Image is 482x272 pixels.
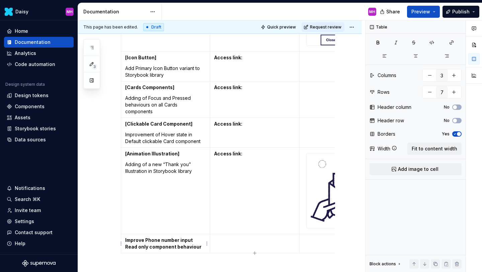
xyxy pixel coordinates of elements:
[125,55,156,60] strong: [Icon Button]
[4,216,74,227] a: Settings
[302,22,344,32] button: Request review
[398,166,438,173] span: Add image to cell
[15,103,45,110] div: Components
[442,131,450,137] label: Yes
[1,4,76,19] button: DaisyMH
[378,72,396,79] div: Columns
[378,117,404,124] div: Header row
[15,50,36,57] div: Analytics
[386,8,400,15] span: Share
[83,24,138,30] span: This page has been edited.
[125,95,206,115] p: Adding of Focus and Pressed behaviours on all Cards components
[4,134,74,145] a: Data sources
[15,92,49,99] div: Design tokens
[214,151,242,156] strong: Access link:
[4,90,74,101] a: Design tokens
[22,260,56,267] svg: Supernova Logo
[5,8,13,16] img: 8442b5b3-d95e-456d-8131-d61e917d6403.png
[92,64,97,69] span: 3
[370,259,402,269] div: Block actions
[4,205,74,216] a: Invite team
[4,183,74,194] button: Notifications
[267,24,296,30] span: Quick preview
[4,101,74,112] a: Components
[125,161,206,175] p: Adding of a new “Thank you” Illustration in Storybook library
[15,39,51,46] div: Documentation
[15,196,40,203] div: Search ⌘K
[369,9,375,14] div: MH
[4,227,74,238] button: Contact support
[214,84,242,90] strong: Access link:
[4,238,74,249] button: Help
[444,105,450,110] label: No
[125,121,192,127] strong: [Clickable Card Component]
[307,153,381,228] img: 4e547b7d-8b8b-4616-96d4-1663f69e0368.gif
[15,61,55,68] div: Code automation
[15,229,53,236] div: Contact support
[370,261,396,267] div: Block actions
[125,237,202,250] strong: Improve Phone number input Read only component behaviour
[443,6,479,18] button: Publish
[4,37,74,48] a: Documentation
[377,6,404,18] button: Share
[125,84,174,90] strong: [Cards Components]
[259,22,299,32] button: Quick preview
[407,143,462,155] button: Fit to content width
[143,23,164,31] div: Draft
[125,65,206,78] p: Add Primary Icon Button variant to Storybook library
[378,145,390,152] div: Width
[4,123,74,134] a: Storybook stories
[15,240,25,247] div: Help
[214,55,242,60] strong: Access link:
[4,112,74,123] a: Assets
[5,82,45,87] div: Design system data
[4,48,74,59] a: Analytics
[67,9,73,14] div: MH
[15,28,28,35] div: Home
[4,59,74,70] a: Code automation
[83,8,147,15] div: Documentation
[310,24,341,30] span: Request review
[125,131,206,145] p: Improvement of Hover state in Default clickable Card component
[15,8,28,15] div: Daisy
[4,194,74,205] button: Search ⌘K
[15,218,34,225] div: Settings
[15,114,30,121] div: Assets
[444,118,450,123] label: No
[15,207,41,214] div: Invite team
[370,163,462,175] button: Add image to cell
[15,185,45,192] div: Notifications
[15,125,56,132] div: Storybook stories
[4,26,74,37] a: Home
[452,8,470,15] span: Publish
[125,151,179,156] strong: [Animation Illustration]
[378,131,395,137] div: Borders
[378,104,411,111] div: Header column
[412,145,457,152] span: Fit to content width
[378,89,390,95] div: Rows
[407,6,440,18] button: Preview
[15,136,46,143] div: Data sources
[411,8,430,15] span: Preview
[214,121,242,127] strong: Access link:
